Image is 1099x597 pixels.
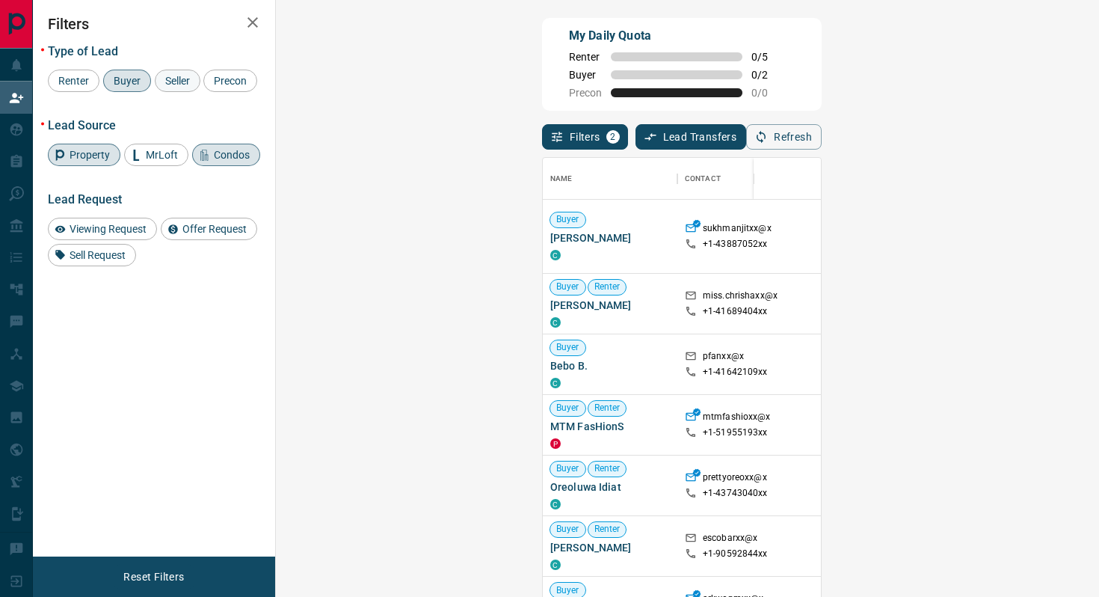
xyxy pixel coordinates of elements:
[48,192,122,206] span: Lead Request
[703,305,768,318] p: +1- 41689404xx
[48,15,260,33] h2: Filters
[703,238,768,251] p: +1- 43887052xx
[703,471,767,487] p: prettyoreoxx@x
[703,350,744,366] p: pfanxx@x
[155,70,200,92] div: Seller
[550,317,561,328] div: condos.ca
[53,75,94,87] span: Renter
[550,230,670,245] span: [PERSON_NAME]
[550,213,585,226] span: Buyer
[550,584,585,597] span: Buyer
[177,223,252,235] span: Offer Request
[103,70,151,92] div: Buyer
[550,281,585,293] span: Buyer
[64,149,115,161] span: Property
[141,149,183,161] span: MrLoft
[635,124,747,150] button: Lead Transfers
[703,222,772,238] p: sukhmanjitxx@x
[48,118,116,132] span: Lead Source
[203,70,257,92] div: Precon
[550,298,670,313] span: [PERSON_NAME]
[550,462,585,475] span: Buyer
[703,411,771,426] p: mtmfashioxx@x
[569,69,602,81] span: Buyer
[550,540,670,555] span: [PERSON_NAME]
[542,124,628,150] button: Filters2
[588,523,627,536] span: Renter
[703,532,757,548] p: escobarxx@x
[209,75,252,87] span: Precon
[746,124,822,150] button: Refresh
[677,158,797,200] div: Contact
[48,44,118,58] span: Type of Lead
[48,70,99,92] div: Renter
[751,69,784,81] span: 0 / 2
[550,402,585,414] span: Buyer
[550,419,670,434] span: MTM FasHionS
[550,499,561,509] div: condos.ca
[550,158,573,200] div: Name
[608,132,618,142] span: 2
[161,218,257,240] div: Offer Request
[550,560,561,570] div: condos.ca
[685,158,721,200] div: Contact
[703,487,768,500] p: +1- 43743040xx
[48,144,120,166] div: Property
[124,144,188,166] div: MrLoft
[550,341,585,354] span: Buyer
[588,462,627,475] span: Renter
[550,523,585,536] span: Buyer
[160,75,195,87] span: Seller
[209,149,255,161] span: Condos
[64,249,131,261] span: Sell Request
[114,564,194,590] button: Reset Filters
[703,548,768,560] p: +1- 90592844xx
[550,358,670,373] span: Bebo B.
[569,87,602,99] span: Precon
[550,378,561,388] div: condos.ca
[550,438,561,449] div: property.ca
[751,87,784,99] span: 0 / 0
[569,51,602,63] span: Renter
[48,244,136,266] div: Sell Request
[588,402,627,414] span: Renter
[703,290,778,305] p: miss.chrishaxx@x
[751,51,784,63] span: 0 / 5
[703,426,768,439] p: +1- 51955193xx
[550,250,561,260] div: condos.ca
[550,480,670,495] span: Oreoluwa Idiat
[64,223,152,235] span: Viewing Request
[192,144,260,166] div: Condos
[108,75,146,87] span: Buyer
[588,281,627,293] span: Renter
[703,366,768,379] p: +1- 41642109xx
[543,158,677,200] div: Name
[569,27,784,45] p: My Daily Quota
[48,218,157,240] div: Viewing Request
